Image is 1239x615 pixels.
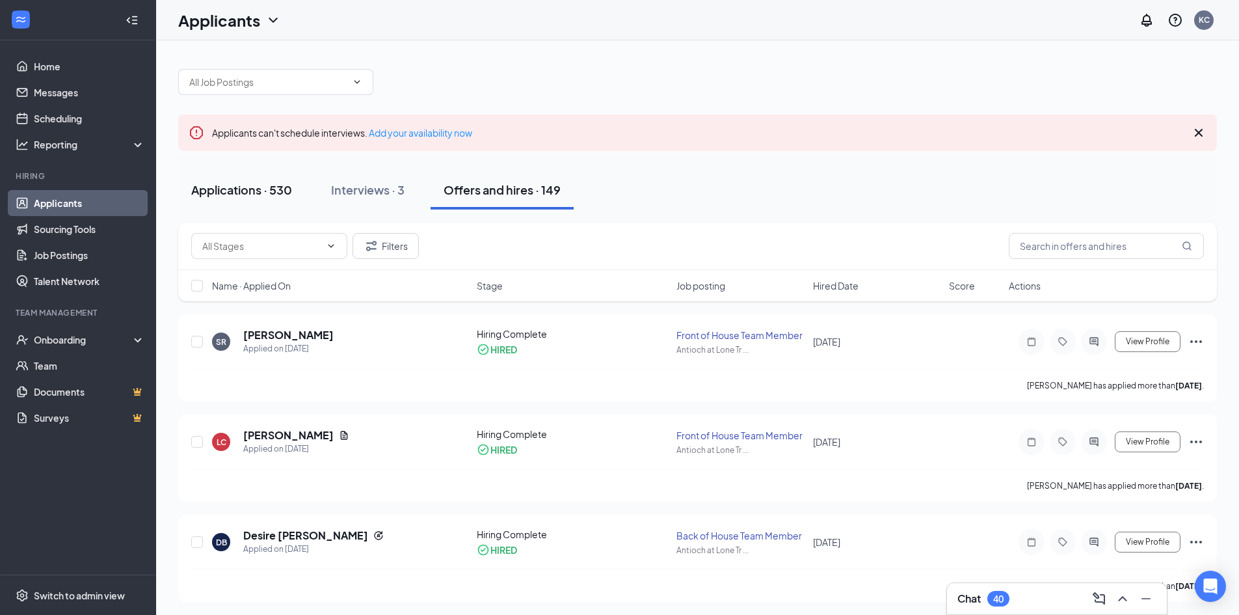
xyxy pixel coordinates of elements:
[676,444,805,456] div: Antioch at Lone Tr ...
[477,543,490,556] svg: CheckmarkCircle
[477,327,669,340] div: Hiring Complete
[813,436,840,448] span: [DATE]
[331,182,405,198] div: Interviews · 3
[373,530,384,541] svg: Reapply
[189,75,347,89] input: All Job Postings
[813,279,859,292] span: Hired Date
[1115,591,1130,607] svg: ChevronUp
[1115,431,1180,452] button: View Profile
[993,594,1004,605] div: 40
[326,241,336,251] svg: ChevronDown
[1139,12,1154,28] svg: Notifications
[1191,125,1206,141] svg: Cross
[1182,241,1192,251] svg: MagnifyingGlass
[676,279,725,292] span: Job posting
[1195,571,1226,602] div: Open Intercom Messenger
[1055,437,1071,447] svg: Tag
[34,216,145,242] a: Sourcing Tools
[477,343,490,356] svg: CheckmarkCircle
[178,9,260,31] h1: Applicants
[34,242,145,268] a: Job Postings
[212,279,291,292] span: Name · Applied On
[191,182,292,198] div: Applications · 530
[1199,14,1210,25] div: KC
[243,543,384,556] div: Applied on [DATE]
[490,343,517,356] div: HIRED
[1009,279,1041,292] span: Actions
[490,543,517,556] div: HIRED
[813,536,840,548] span: [DATE]
[34,138,146,151] div: Reporting
[243,443,349,456] div: Applied on [DATE]
[1136,588,1156,609] button: Minimize
[1086,336,1102,347] svg: ActiveChat
[34,589,125,602] div: Switch to admin view
[212,127,472,139] span: Applicants can't schedule interviews.
[34,405,145,431] a: SurveysCrown
[1086,537,1102,547] svg: ActiveChat
[243,528,368,543] h5: Desire [PERSON_NAME]
[813,336,840,348] span: [DATE]
[477,528,669,541] div: Hiring Complete
[1024,336,1039,347] svg: Note
[676,429,805,442] div: Front of House Team Member
[1112,588,1133,609] button: ChevronUp
[16,138,29,151] svg: Analysis
[1138,591,1154,607] svg: Minimize
[34,353,145,379] a: Team
[490,443,517,456] div: HIRED
[353,233,419,259] button: Filter Filters
[202,239,321,253] input: All Stages
[1024,437,1039,447] svg: Note
[243,428,334,443] h5: [PERSON_NAME]
[34,105,145,131] a: Scheduling
[1091,591,1107,607] svg: ComposeMessage
[676,344,805,355] div: Antioch at Lone Tr ...
[34,268,145,294] a: Talent Network
[1055,537,1071,547] svg: Tag
[1086,437,1102,447] svg: ActiveChat
[957,592,981,606] h3: Chat
[1175,481,1202,491] b: [DATE]
[477,443,490,456] svg: CheckmarkCircle
[1167,12,1183,28] svg: QuestionInfo
[1009,233,1204,259] input: Search in offers and hires
[1089,588,1110,609] button: ComposeMessage
[676,329,805,342] div: Front of House Team Member
[34,379,145,405] a: DocumentsCrown
[1055,336,1071,347] svg: Tag
[126,14,139,27] svg: Collapse
[16,333,29,346] svg: UserCheck
[1027,380,1204,391] p: [PERSON_NAME] has applied more than .
[339,430,349,441] svg: Document
[352,77,362,87] svg: ChevronDown
[34,333,134,346] div: Onboarding
[1175,381,1202,390] b: [DATE]
[189,125,204,141] svg: Error
[265,12,281,28] svg: ChevronDown
[1126,538,1169,547] span: View Profile
[1175,581,1202,591] b: [DATE]
[1115,532,1180,553] button: View Profile
[1188,334,1204,349] svg: Ellipses
[444,182,561,198] div: Offers and hires · 149
[1024,537,1039,547] svg: Note
[216,336,226,348] div: SR
[1027,480,1204,491] p: [PERSON_NAME] has applied more than .
[16,307,142,318] div: Team Management
[369,127,472,139] a: Add your availability now
[477,428,669,441] div: Hiring Complete
[1188,534,1204,550] svg: Ellipses
[216,537,227,548] div: DB
[243,342,334,355] div: Applied on [DATE]
[34,79,145,105] a: Messages
[1027,581,1204,592] p: [PERSON_NAME] has applied more than .
[1126,337,1169,346] span: View Profile
[217,437,226,448] div: LC
[34,190,145,216] a: Applicants
[364,238,379,254] svg: Filter
[16,589,29,602] svg: Settings
[676,545,805,556] div: Antioch at Lone Tr ...
[243,328,334,342] h5: [PERSON_NAME]
[14,13,27,26] svg: WorkstreamLogo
